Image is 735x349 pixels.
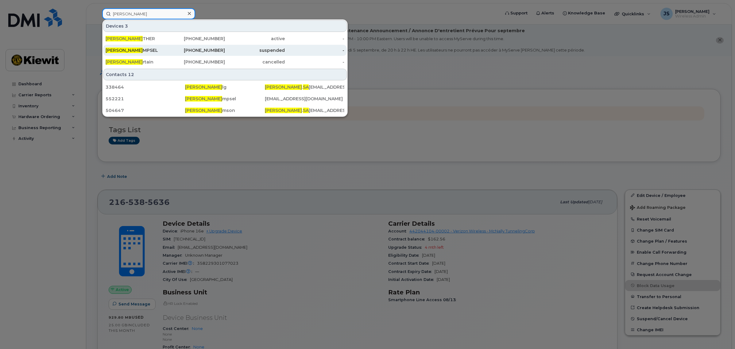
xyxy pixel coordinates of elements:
div: 338464 [106,84,185,90]
div: - [285,59,345,65]
div: [PHONE_NUMBER] [165,59,225,65]
span: [PERSON_NAME] [185,108,222,113]
div: MPSEL [106,47,165,53]
div: mson [185,107,265,113]
span: SA [303,84,309,90]
span: [PERSON_NAME] [106,36,143,41]
a: 338464[PERSON_NAME]lg[PERSON_NAME].SA[EMAIL_ADDRESS][PERSON_NAME][DOMAIN_NAME] [103,82,347,93]
span: SA [303,108,309,113]
span: [PERSON_NAME] [106,48,143,53]
div: suspended [225,47,285,53]
a: [PERSON_NAME]MPSEL[PHONE_NUMBER]suspended- [103,45,347,56]
div: [PHONE_NUMBER] [165,36,225,42]
div: mpsel [185,96,265,102]
span: 3 [125,23,128,29]
a: 552221[PERSON_NAME]mpsel[EMAIL_ADDRESS][DOMAIN_NAME] [103,93,347,104]
span: [PERSON_NAME] [106,59,143,65]
span: 12 [128,71,134,78]
div: active [225,36,285,42]
span: [PERSON_NAME] [185,96,222,102]
div: . [EMAIL_ADDRESS][PERSON_NAME][DOMAIN_NAME] [265,84,344,90]
a: [PERSON_NAME]THER[PHONE_NUMBER]active- [103,33,347,44]
div: - [285,47,345,53]
div: Devices [103,20,347,32]
a: [PERSON_NAME]rtain[PHONE_NUMBER]cancelled- [103,56,347,67]
span: [PERSON_NAME] [265,84,302,90]
iframe: Messenger Launcher [708,322,730,344]
div: lg [185,84,265,90]
div: 552221 [106,96,185,102]
span: [PERSON_NAME] [185,84,222,90]
div: - [285,36,345,42]
div: THER [106,36,165,42]
div: cancelled [225,59,285,65]
div: [EMAIL_ADDRESS][DOMAIN_NAME] [265,96,344,102]
span: [PERSON_NAME] [265,108,302,113]
a: 504647[PERSON_NAME]mson[PERSON_NAME].SA[EMAIL_ADDRESS][PERSON_NAME][DOMAIN_NAME] [103,105,347,116]
div: . [EMAIL_ADDRESS][PERSON_NAME][DOMAIN_NAME] [265,107,344,113]
div: rtain [106,59,165,65]
div: [PHONE_NUMBER] [165,47,225,53]
div: 504647 [106,107,185,113]
div: Contacts [103,69,347,80]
